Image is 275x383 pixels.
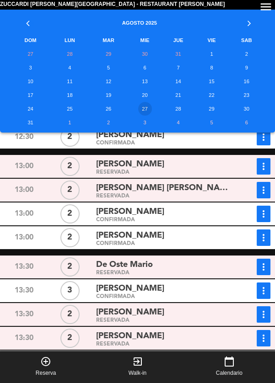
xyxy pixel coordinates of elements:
i: more_vert [258,309,269,320]
div: RESERVADA [96,170,228,175]
td: 16 [227,74,265,88]
i: more_vert [258,333,269,344]
th: » [227,10,265,33]
span: Walk-in [129,369,147,378]
div: 2 [60,305,80,324]
td: 8 [196,61,228,74]
td: 13 [129,74,161,88]
td: 6 [129,61,161,74]
th: MIE [129,33,161,47]
td: 24 [10,102,51,116]
div: RESERVADA [96,342,228,346]
div: 2 [60,181,80,200]
div: RESERVADA [96,271,228,275]
i: more_vert [258,232,269,243]
i: more_vert [258,185,269,196]
td: 6 [227,116,265,129]
button: more_vert [257,330,270,346]
button: more_vert [257,129,270,145]
span: [PERSON_NAME] [PERSON_NAME] Junior [96,181,228,195]
button: more_vert [257,306,270,323]
i: calendar_today [224,356,235,367]
i: more_vert [258,161,269,172]
button: more_vert [257,206,270,222]
td: 7 [161,61,195,74]
div: 2 [60,228,80,247]
th: Agosto 2025 [51,10,227,33]
td: 20 [129,88,161,102]
td: 29 [196,102,228,116]
span: De Oste Mario [96,258,153,271]
div: 13:00 [1,206,47,222]
div: 3 [60,281,80,300]
div: 13:00 [1,229,47,246]
span: [PERSON_NAME] [96,229,164,242]
div: CONFIRMADA [96,242,228,246]
td: 19 [88,88,129,102]
div: CONFIRMADA [96,295,228,299]
i: add_circle_outline [40,356,51,367]
td: 3 [10,61,51,74]
td: 5 [196,116,228,129]
td: 22 [196,88,228,102]
div: 2 [60,329,80,348]
button: exit_to_appWalk-in [92,351,183,383]
th: DOM [10,33,51,47]
td: 17 [10,88,51,102]
td: 28 [51,47,88,61]
th: « [10,10,51,33]
div: 13:30 [1,330,47,346]
td: 4 [161,116,195,129]
div: 2 [60,128,80,147]
td: 2 [227,47,265,61]
td: 31 [10,116,51,129]
th: VIE [196,33,228,47]
button: more_vert [257,229,270,246]
td: 25 [51,102,88,116]
td: 5 [88,61,129,74]
div: RESERVADA [96,319,228,323]
div: RESERVADA [96,194,228,198]
td: 1 [51,116,88,129]
span: Reserva [36,369,56,378]
td: 3 [129,116,161,129]
button: calendar_todayCalendario [183,351,275,383]
td: 30 [129,47,161,61]
td: 21 [161,88,195,102]
div: 13:30 [1,282,47,299]
i: exit_to_app [132,356,143,367]
button: more_vert [257,182,270,198]
span: [PERSON_NAME] [96,205,164,218]
button: more_vert [257,158,270,175]
td: 28 [161,102,195,116]
span: [PERSON_NAME] [96,128,164,142]
div: 13:30 [1,259,47,275]
td: 26 [88,102,129,116]
div: CONFIRMADA [96,141,228,145]
th: LUN [51,33,88,47]
td: 14 [161,74,195,88]
span: [PERSON_NAME] [96,158,164,171]
td: 2 [88,116,129,129]
td: 31 [161,47,195,61]
td: 18 [51,88,88,102]
td: 29 [88,47,129,61]
td: 12 [88,74,129,88]
span: [PERSON_NAME] [96,330,164,343]
td: 27 [129,102,161,116]
th: SAB [227,33,265,47]
div: 2 [60,257,80,277]
td: 10 [10,74,51,88]
div: 2 [60,157,80,176]
div: 13:30 [1,306,47,323]
td: 11 [51,74,88,88]
i: more_vert [258,261,269,272]
td: 9 [227,61,265,74]
td: 4 [51,61,88,74]
span: [PERSON_NAME] [96,282,164,295]
span: Calendario [216,369,243,378]
td: 15 [196,74,228,88]
i: more_vert [258,208,269,219]
td: 1 [196,47,228,61]
td: 27 [10,47,51,61]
